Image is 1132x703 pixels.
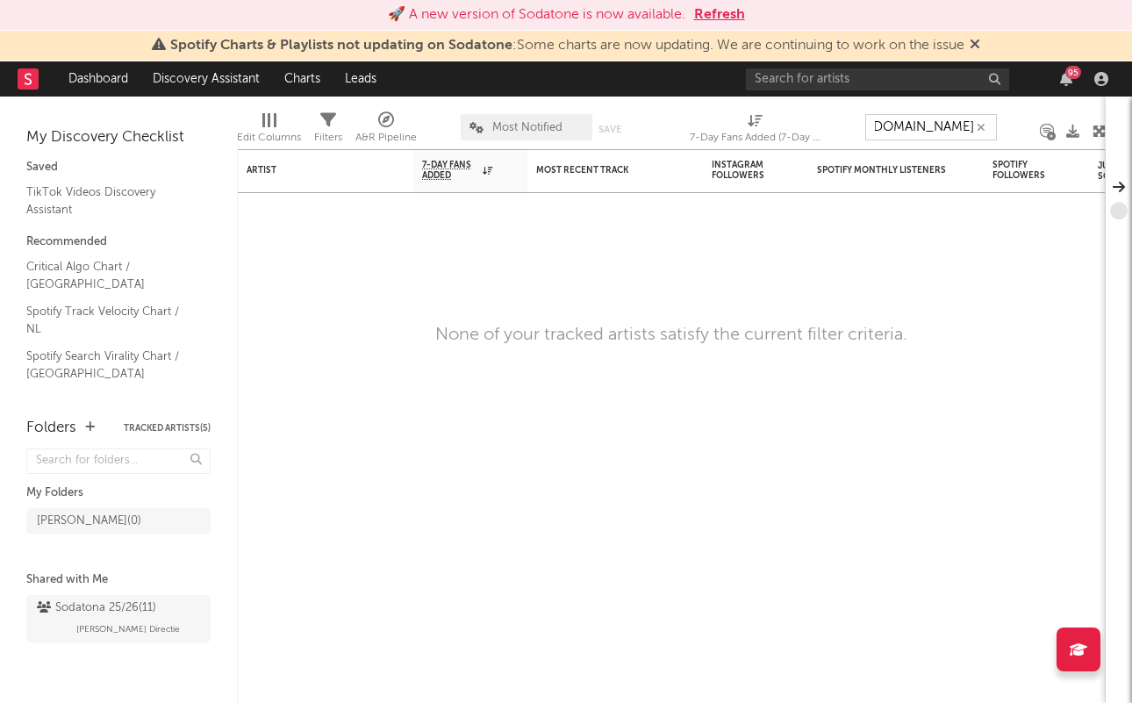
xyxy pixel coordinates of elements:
div: 7-Day Fans Added (7-Day Fans Added) [690,105,821,156]
div: Artist [247,165,378,176]
div: Recommended [26,232,211,253]
div: A&R Pipeline [355,127,417,148]
a: TikTok Videos Discovery Assistant [26,183,193,219]
div: A&R Pipeline [355,105,417,156]
div: Saved [26,157,211,178]
div: [PERSON_NAME] ( 0 ) [37,511,141,532]
div: Edit Columns [237,105,301,156]
div: Spotify Followers [992,160,1054,181]
a: Dashboard [56,61,140,97]
div: 7-Day Fans Added (7-Day Fans Added) [690,127,821,148]
a: [PERSON_NAME](0) [26,508,211,534]
a: Critical Algo Chart / [GEOGRAPHIC_DATA] [26,257,193,293]
div: Shared with Me [26,570,211,591]
span: : Some charts are now updating. We are continuing to work on the issue [170,39,964,53]
a: Spotify Search Virality Chart / [GEOGRAPHIC_DATA] [26,347,193,383]
div: My Discovery Checklist [26,127,211,148]
span: 7-Day Fans Added [422,160,478,181]
a: Discovery Assistant [140,61,272,97]
input: Search for artists [746,68,1009,90]
div: My Folders [26,483,211,504]
button: 95 [1060,72,1072,86]
span: Spotify Charts & Playlists not updating on Sodatone [170,39,512,53]
button: Refresh [694,4,745,25]
div: Spotify Monthly Listeners [817,165,949,176]
div: 🚀 A new version of Sodatone is now available. [388,4,685,25]
input: Search for folders... [26,448,211,474]
div: Instagram Followers [712,160,773,181]
a: Charts [272,61,333,97]
a: Leads [333,61,389,97]
div: None of your tracked artists satisfy the current filter criteria. [435,325,907,346]
div: Sodatona 25/26 ( 11 ) [37,598,156,619]
div: Edit Columns [237,127,301,148]
span: Dismiss [970,39,980,53]
a: Spotify Track Velocity Chart / NL [26,302,193,338]
input: Search... [865,114,997,140]
span: [PERSON_NAME] Directie [76,619,180,640]
div: 95 [1065,66,1081,79]
a: Sodatona 25/26(11)[PERSON_NAME] Directie [26,595,211,642]
div: Filters [314,105,342,156]
div: Folders [26,418,76,439]
button: Save [598,125,621,134]
button: Tracked Artists(5) [124,424,211,433]
div: Filters [314,127,342,148]
div: Most Recent Track [536,165,668,176]
span: Most Notified [492,122,562,133]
